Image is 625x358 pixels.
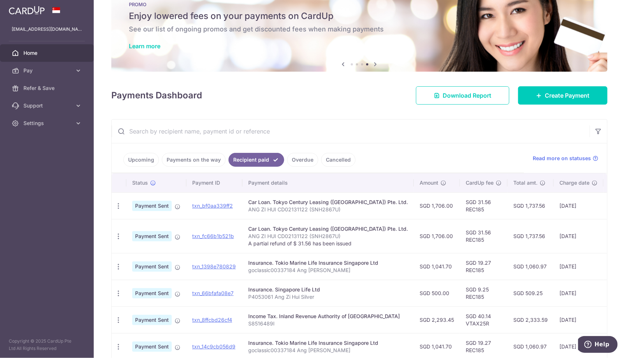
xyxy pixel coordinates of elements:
[414,306,460,333] td: SGD 2,293.45
[466,179,494,186] span: CardUp fee
[248,293,408,301] p: P4053061 Ang Zi Hui Silver
[287,153,318,167] a: Overdue
[192,233,234,239] a: txn_fc66b1b521b
[132,179,148,186] span: Status
[23,120,72,127] span: Settings
[192,290,234,296] a: txn_66bfafa08e7
[443,91,491,100] span: Download Report
[181,215,245,229] div: Download Payment Receipt
[132,201,172,211] span: Payment Sent
[112,120,589,143] input: Search by recipient name, payment id or reference
[162,153,226,167] a: Payments on the way
[578,336,618,354] iframe: Opens a widget where you can find more information
[248,267,408,274] p: goclassic00337184 Ang [PERSON_NAME]
[248,240,351,246] span: A partial refund of $ 31.56 has been issued
[248,206,408,213] p: ANG ZI HUI CD02131122 (SNH2867U)
[132,342,172,352] span: Payment Sent
[248,259,408,267] div: Insurance. Tokio Marine Life Insurance Singapore Ltd
[23,84,72,92] span: Refer & Save
[554,219,603,253] td: [DATE]
[414,219,460,253] td: SGD 1,706.00
[416,86,509,105] a: Download Report
[248,233,408,240] p: ANG ZI HUI CD02131122 (SNH2867U)
[186,173,242,192] th: Payment ID
[414,192,460,219] td: SGD 1,706.00
[192,203,233,209] a: txn_bf0aa339ff2
[132,288,172,298] span: Payment Sent
[554,280,603,306] td: [DATE]
[129,1,590,7] p: PROMO
[420,179,438,186] span: Amount
[132,261,172,272] span: Payment Sent
[132,315,172,325] span: Payment Sent
[554,306,603,333] td: [DATE]
[129,25,590,34] h6: See our list of ongoing promos and get discounted fees when making payments
[559,179,589,186] span: Charge date
[248,225,408,233] div: Car Loan. Tokyo Century Leasing ([GEOGRAPHIC_DATA]) Pte. Ltd.
[414,253,460,280] td: SGD 1,041.70
[132,231,172,241] span: Payment Sent
[533,155,598,162] a: Read more on statuses
[545,91,589,100] span: Create Payment
[192,343,235,350] a: txn_14c9cb056d9
[513,179,537,186] span: Total amt.
[228,153,284,167] a: Recipient paid
[192,263,236,270] a: txn_1398e780829
[23,67,72,74] span: Pay
[460,253,507,280] td: SGD 19.27 REC185
[248,347,408,354] p: goclassic00337184 Ang [PERSON_NAME]
[507,219,554,253] td: SGD 1,737.56
[23,49,72,57] span: Home
[248,286,408,293] div: Insurance. Singapore Life Ltd
[460,306,507,333] td: SGD 40.14 VTAX25R
[518,86,607,105] a: Create Payment
[242,173,414,192] th: Payment details
[129,10,590,22] h5: Enjoy lowered fees on your payments on CardUp
[554,253,603,280] td: [DATE]
[9,6,45,15] img: CardUp
[460,192,507,219] td: SGD 31.56 REC185
[129,42,160,50] a: Learn more
[111,89,202,102] h4: Payments Dashboard
[248,313,408,320] div: Income Tax. Inland Revenue Authority of [GEOGRAPHIC_DATA]
[507,192,554,219] td: SGD 1,737.56
[23,102,72,109] span: Support
[507,253,554,280] td: SGD 1,060.97
[248,339,408,347] div: Insurance. Tokio Marine Life Insurance Singapore Ltd
[507,306,554,333] td: SGD 2,333.59
[533,155,591,162] span: Read more on statuses
[192,317,232,323] a: txn_8ffcbd26cf4
[414,280,460,306] td: SGD 500.00
[248,320,408,327] p: S8516489I
[123,153,159,167] a: Upcoming
[248,199,408,206] div: Car Loan. Tokyo Century Leasing ([GEOGRAPHIC_DATA]) Pte. Ltd.
[460,280,507,306] td: SGD 9.25 REC185
[507,280,554,306] td: SGD 509.25
[554,192,603,219] td: [DATE]
[12,26,82,33] p: [EMAIL_ADDRESS][DOMAIN_NAME]
[321,153,356,167] a: Cancelled
[460,219,507,253] td: SGD 31.56 REC185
